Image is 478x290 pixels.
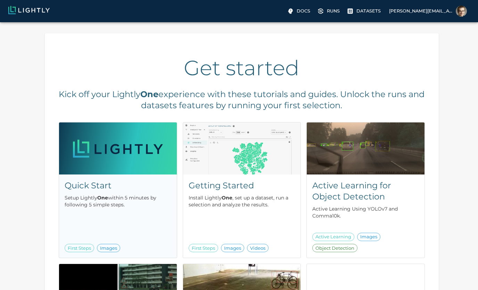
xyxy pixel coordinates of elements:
h5: Getting Started [189,180,295,191]
p: Docs [297,8,310,14]
span: Object Detection [313,245,357,252]
b: One [222,195,232,201]
h5: Kick off your Lightly experience with these tutorials and guides. Unlock the runs and datasets fe... [59,89,425,111]
img: Andrew Monkhouse [456,6,467,17]
span: Active Learning [313,233,354,240]
h5: Quick Start [65,180,171,191]
span: First Steps [189,245,218,252]
span: Videos [247,245,268,252]
img: Active Learning for Object Detection [307,122,424,174]
b: One [140,89,158,99]
span: Images [97,245,120,252]
b: One [97,195,108,201]
h2: Get started [59,56,425,80]
p: Setup Lightly within 5 minutes by following 5 simple steps. [65,194,171,208]
a: Please complete one of our getting started guides to active the full UI [316,6,343,17]
p: Install Lightly , set up a dataset, run a selection and analyze the results. [189,194,295,208]
p: [PERSON_NAME][EMAIL_ADDRESS][DOMAIN_NAME] [389,8,453,14]
p: Active Learning Using YOLOv7 and Comma10k. [312,205,419,219]
label: Docs [286,6,313,17]
label: [PERSON_NAME][EMAIL_ADDRESS][DOMAIN_NAME]Andrew Monkhouse [386,3,470,19]
p: Runs [327,8,340,14]
span: Images [357,233,380,240]
h5: Active Learning for Object Detection [312,180,419,202]
span: Images [221,245,244,252]
a: Please complete one of our getting started guides to active the full UI [345,6,384,17]
img: Quick Start [59,122,176,174]
span: First Steps [65,245,94,252]
img: Getting Started [183,122,300,174]
img: Lightly [8,6,50,14]
p: Datasets [356,8,381,14]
